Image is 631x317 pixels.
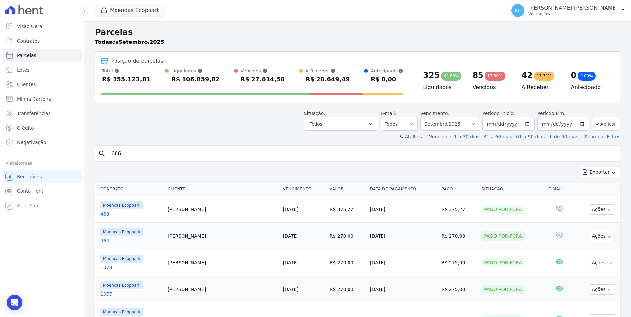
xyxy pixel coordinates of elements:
td: R$ 275,00 [439,276,479,303]
div: Pago por fora [482,231,525,241]
td: [DATE] [367,249,439,276]
a: 464 [100,237,162,244]
td: R$ 375,27 [327,196,367,223]
a: 1078 [100,264,162,271]
h4: A Receber [522,83,560,91]
td: R$ 270,00 [327,249,367,276]
td: R$ 375,27 [439,196,479,223]
span: Moendas Ecopoark [100,255,143,263]
td: [DATE] [367,196,439,223]
span: RL [515,8,521,13]
div: Antecipado [371,68,403,74]
button: Ações [589,258,615,268]
div: R$ 155.123,81 [102,74,150,85]
button: Ações [589,284,615,295]
button: RL [PERSON_NAME] [PERSON_NAME] Ver opções [506,1,631,20]
div: 0,00% [578,72,595,81]
a: Conta Hent [3,185,82,198]
span: Moendas Ecopoark [100,281,143,289]
span: Minha Carteira [17,96,51,102]
div: 42 [522,70,533,81]
a: Negativação [3,136,82,149]
a: [DATE] [283,260,298,265]
h2: Parcelas [95,26,620,38]
button: Moendas Ecopoark [95,4,165,16]
strong: Setembro/2025 [119,39,164,45]
div: Pago por fora [482,205,525,214]
a: [DATE] [283,233,298,239]
th: Data de Pagamento [367,183,439,196]
p: de [95,38,164,46]
i: search [98,150,106,158]
button: Todos [304,117,378,131]
button: Ações [589,231,615,241]
td: R$ 270,00 [327,223,367,249]
strong: Todas [95,39,112,45]
h4: Vencidos [472,83,511,91]
td: [PERSON_NAME] [165,223,280,249]
span: Moendas Ecopoark [100,308,143,316]
div: Open Intercom Messenger [7,295,22,310]
th: Situação [479,183,546,196]
button: Ações [589,204,615,215]
label: Período Fim: [537,110,589,117]
div: 0 [571,70,577,81]
td: R$ 270,00 [327,276,367,303]
th: Contrato [95,183,165,196]
div: Pago por fora [482,285,525,294]
div: R$ 0,00 [371,74,403,85]
label: Período Inicío: [482,111,515,116]
div: Posição de parcelas [111,57,163,65]
span: Recebíveis [17,173,42,180]
div: 17,80% [485,72,505,81]
span: Todos [310,120,322,128]
th: Cliente [165,183,280,196]
label: ↯ Atalhos [399,134,422,139]
a: [DATE] [283,287,298,292]
a: Recebíveis [3,170,82,183]
td: [DATE] [367,223,439,249]
div: R$ 20.649,49 [306,74,350,85]
h4: Antecipado [571,83,610,91]
label: E-mail: [381,111,397,116]
button: Exportar [579,167,620,177]
p: Ver opções [528,11,618,16]
a: Minha Carteira [3,92,82,105]
span: Negativação [17,139,46,146]
div: Liquidados [171,68,220,74]
label: Vencidos: [426,134,451,139]
a: 1 a 30 dias [454,134,480,139]
p: [PERSON_NAME] [PERSON_NAME] [528,5,618,11]
td: R$ 275,00 [439,249,479,276]
a: Lotes [3,63,82,76]
a: Transferências [3,107,82,120]
span: Contratos [17,38,40,44]
td: [PERSON_NAME] [165,249,280,276]
a: Visão Geral [3,20,82,33]
span: Lotes [17,67,30,73]
th: Pago [439,183,479,196]
a: 31 a 60 dias [483,134,512,139]
div: 13,31% [534,72,554,81]
a: ✗ Limpar Filtros [581,134,620,139]
span: Clientes [17,81,36,88]
label: Vencimento: [420,111,449,116]
span: Parcelas [17,52,36,59]
td: [PERSON_NAME] [165,196,280,223]
span: Transferências [17,110,50,117]
span: Crédito [17,125,34,131]
div: R$ 27.614,50 [241,74,285,85]
div: 325 [423,70,440,81]
th: Vencimento [280,183,327,196]
a: Clientes [3,78,82,91]
input: Buscar por nome do lote ou do cliente [107,147,617,160]
div: 68,89% [441,72,461,81]
a: 1077 [100,291,162,297]
a: 61 a 90 dias [516,134,545,139]
td: [DATE] [367,276,439,303]
th: E-mail [546,183,573,196]
h4: Liquidados [423,83,462,91]
td: R$ 270,00 [439,223,479,249]
a: Crédito [3,121,82,134]
span: Conta Hent [17,188,43,194]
